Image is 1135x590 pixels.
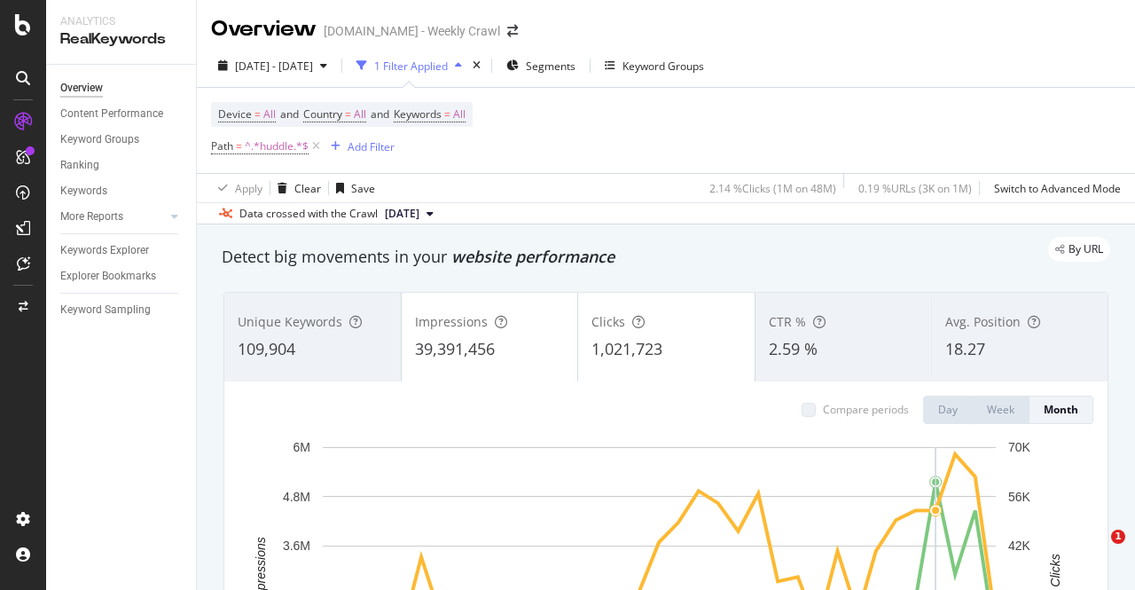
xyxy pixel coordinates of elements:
[526,59,575,74] span: Segments
[211,138,233,153] span: Path
[60,241,184,260] a: Keywords Explorer
[1048,554,1062,586] text: Clicks
[60,79,103,98] div: Overview
[235,59,313,74] span: [DATE] - [DATE]
[60,208,123,226] div: More Reports
[60,182,184,201] a: Keywords
[60,267,184,286] a: Explorer Bookmarks
[236,138,242,153] span: =
[235,181,262,196] div: Apply
[1008,440,1031,454] text: 70K
[354,102,366,127] span: All
[622,59,704,74] div: Keyword Groups
[254,106,261,122] span: =
[994,181,1121,196] div: Switch to Advanced Mode
[351,181,375,196] div: Save
[371,106,389,122] span: and
[394,106,442,122] span: Keywords
[263,102,276,127] span: All
[945,313,1021,330] span: Avg. Position
[945,338,985,359] span: 18.27
[60,130,139,149] div: Keyword Groups
[469,57,484,75] div: times
[1068,244,1103,255] span: By URL
[329,174,375,202] button: Save
[1048,237,1110,262] div: legacy label
[60,208,166,226] a: More Reports
[499,51,583,80] button: Segments
[769,313,806,330] span: CTR %
[507,25,518,37] div: arrow-right-arrow-left
[374,59,448,74] div: 1 Filter Applied
[938,402,958,417] div: Day
[1008,490,1031,504] text: 56K
[415,338,495,359] span: 39,391,456
[709,181,836,196] div: 2.14 % Clicks ( 1M on 48M )
[294,440,310,454] text: 6M
[973,396,1029,424] button: Week
[211,51,334,80] button: [DATE] - [DATE]
[1029,396,1093,424] button: Month
[60,14,182,29] div: Analytics
[239,206,378,222] div: Data crossed with the Crawl
[444,106,450,122] span: =
[324,22,500,40] div: [DOMAIN_NAME] - Weekly Crawl
[60,301,184,319] a: Keyword Sampling
[211,174,262,202] button: Apply
[1075,530,1117,572] iframe: Intercom live chat
[769,338,818,359] span: 2.59 %
[987,174,1121,202] button: Switch to Advanced Mode
[218,106,252,122] span: Device
[60,105,184,123] a: Content Performance
[1044,402,1078,417] div: Month
[60,105,163,123] div: Content Performance
[60,301,151,319] div: Keyword Sampling
[283,490,310,504] text: 4.8M
[1008,539,1031,553] text: 42K
[60,29,182,50] div: RealKeywords
[270,174,321,202] button: Clear
[348,139,395,154] div: Add Filter
[823,402,909,417] div: Compare periods
[238,313,342,330] span: Unique Keywords
[453,102,466,127] span: All
[345,106,351,122] span: =
[303,106,342,122] span: Country
[415,313,488,330] span: Impressions
[1111,530,1125,544] span: 1
[60,241,149,260] div: Keywords Explorer
[591,313,625,330] span: Clicks
[858,181,972,196] div: 0.19 % URLs ( 3K on 1M )
[60,182,107,201] div: Keywords
[60,267,156,286] div: Explorer Bookmarks
[60,79,184,98] a: Overview
[385,206,419,222] span: 2025 Sep. 11th
[245,134,309,159] span: ^.*huddle.*$
[378,203,441,224] button: [DATE]
[591,338,662,359] span: 1,021,723
[280,106,299,122] span: and
[987,402,1014,417] div: Week
[294,181,321,196] div: Clear
[60,156,99,175] div: Ranking
[923,396,973,424] button: Day
[60,130,184,149] a: Keyword Groups
[349,51,469,80] button: 1 Filter Applied
[238,338,295,359] span: 109,904
[324,136,395,157] button: Add Filter
[211,14,317,44] div: Overview
[598,51,711,80] button: Keyword Groups
[60,156,184,175] a: Ranking
[283,539,310,553] text: 3.6M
